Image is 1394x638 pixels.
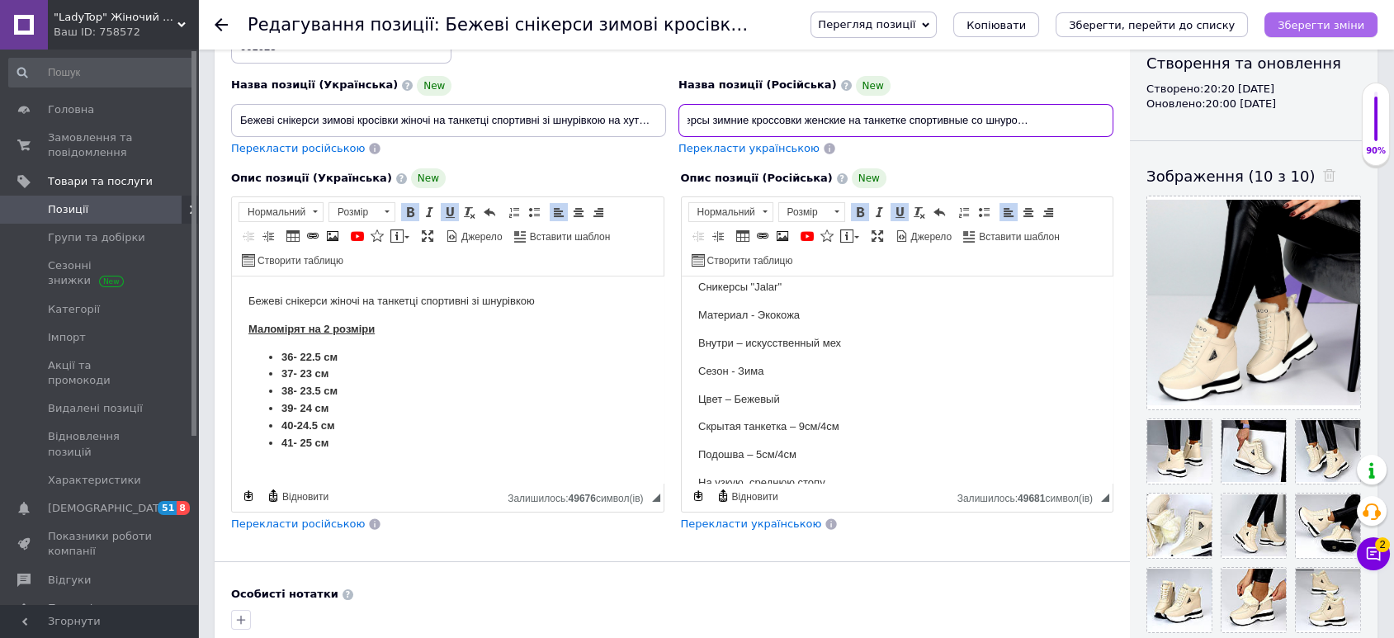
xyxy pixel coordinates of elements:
[689,227,707,245] a: Зменшити відступ
[259,227,277,245] a: Збільшити відступ
[773,227,792,245] a: Зображення
[818,227,836,245] a: Вставити іконку
[231,78,398,91] span: Назва позиції (Українська)
[1146,97,1361,111] div: Оновлено: 20:00 [DATE]
[1362,83,1390,166] div: 90% Якість заповнення
[689,487,707,505] a: Зробити резервну копію зараз
[17,17,415,34] p: Бежеві снікерси жіночі на танкетці спортивні зі шнурівкою
[231,517,365,530] span: Перекласти російською
[48,258,153,288] span: Сезонні знижки
[459,230,503,244] span: Джерело
[239,202,324,222] a: Нормальний
[231,142,365,154] span: Перекласти російською
[231,104,666,137] input: Наприклад, H&M жіноча сукня зелена 38 розмір вечірня максі з блискітками
[1375,535,1390,550] span: 2
[910,203,929,221] a: Видалити форматування
[443,227,505,245] a: Джерело
[255,254,343,268] span: Створити таблицю
[280,490,328,504] span: Відновити
[856,76,891,96] span: New
[1278,19,1364,31] i: Зберегти зміни
[348,227,366,245] a: Додати відео з YouTube
[966,19,1026,31] span: Копіювати
[957,489,1101,504] div: Кiлькiсть символiв
[709,227,727,245] a: Збільшити відступ
[17,198,415,215] p: На узкую, среднюю стопу
[324,227,342,245] a: Зображення
[1146,82,1361,97] div: Створено: 20:20 [DATE]
[678,142,820,154] span: Перекласти українською
[48,358,153,388] span: Акції та промокоди
[893,227,955,245] a: Джерело
[678,104,1113,137] input: Наприклад, H&M жіноча сукня зелена 38 розмір вечірня максі з блискітками
[264,487,331,505] a: Відновити
[17,87,415,104] p: Сезон - Зима
[232,276,664,483] iframe: Редактор, ECBD8F5C-A5E5-4221-B4F9-4ACAB5D88ACF
[818,18,915,31] span: Перегляд позиції
[976,230,1060,244] span: Вставити шаблон
[50,108,106,121] strong: 38- 23.5 см
[852,168,886,188] span: New
[1039,203,1057,221] a: По правому краю
[17,46,143,59] strong: Маломірят на 2 розміри
[441,203,459,221] a: Підкреслений (Ctrl+U)
[215,18,228,31] div: Повернутися назад
[17,186,415,220] p: Снікерси "Jalar"
[48,330,86,345] span: Імпорт
[239,203,307,221] span: Нормальний
[48,573,91,588] span: Відгуки
[999,203,1018,221] a: По лівому краю
[975,203,993,221] a: Вставити/видалити маркований список
[778,202,845,222] a: Розмір
[1018,493,1045,504] span: 49681
[730,490,778,504] span: Відновити
[589,203,607,221] a: По правому краю
[17,2,415,20] p: Сникерсы "Jalar"
[798,227,816,245] a: Додати відео з YouTube
[17,17,415,416] body: Редактор, ECBD8F5C-A5E5-4221-B4F9-4ACAB5D88ACF
[388,227,412,245] a: Вставити повідомлення
[689,203,757,221] span: Нормальний
[550,203,568,221] a: По лівому краю
[868,227,886,245] a: Максимізувати
[1056,12,1248,37] button: Зберегти, перейти до списку
[284,227,302,245] a: Таблиця
[48,302,100,317] span: Категорії
[50,160,97,172] strong: 41- 25 см
[48,102,94,117] span: Головна
[652,494,660,502] span: Потягніть для зміни розмірів
[909,230,952,244] span: Джерело
[678,78,837,91] span: Назва позиції (Російська)
[838,227,862,245] a: Вставити повідомлення
[368,227,386,245] a: Вставити іконку
[961,227,1062,245] a: Вставити шаблон
[328,202,395,222] a: Розмір
[48,174,153,189] span: Товари та послуги
[955,203,973,221] a: Вставити/видалити нумерований список
[411,168,446,188] span: New
[871,203,889,221] a: Курсив (Ctrl+I)
[569,203,588,221] a: По центру
[1019,203,1037,221] a: По центру
[54,25,198,40] div: Ваш ID: 758572
[754,227,772,245] a: Вставити/Редагувати посилання (Ctrl+L)
[50,91,97,103] strong: 37- 2 3 см
[480,203,499,221] a: Повернути (Ctrl+Z)
[681,172,833,184] span: Опис позиції (Російська)
[17,170,415,187] p: Подошва – 5см/4см
[1363,145,1389,157] div: 90%
[1146,53,1361,73] div: Створення та оновлення
[418,227,437,245] a: Максимізувати
[304,227,322,245] a: Вставити/Редагувати посилання (Ctrl+L)
[505,203,523,221] a: Вставити/видалити нумерований список
[1146,166,1361,187] div: Зображення (10 з 10)
[568,493,595,504] span: 49676
[681,517,822,530] span: Перекласти українською
[48,202,88,217] span: Позиції
[705,254,793,268] span: Створити таблицю
[527,230,611,244] span: Вставити шаблон
[417,76,451,96] span: New
[48,601,92,616] span: Покупці
[930,203,948,221] a: Повернути (Ctrl+Z)
[48,473,141,488] span: Характеристики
